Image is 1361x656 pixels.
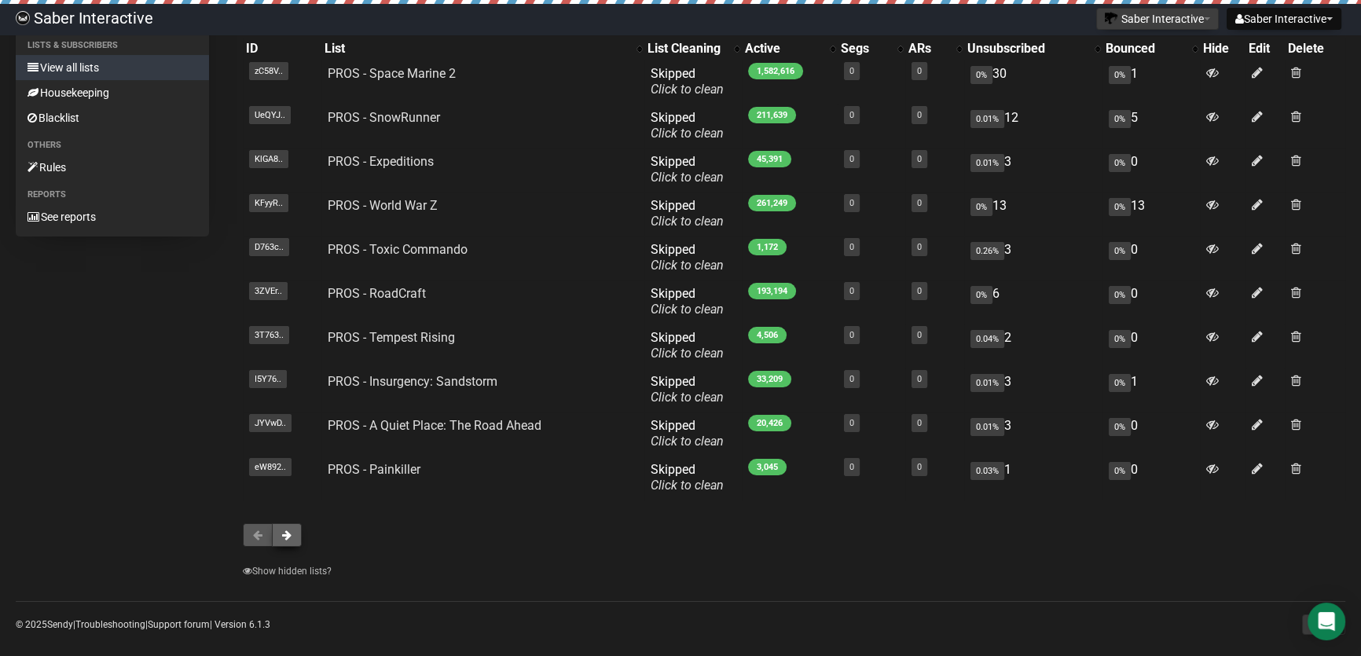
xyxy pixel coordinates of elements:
a: See reports [16,204,209,229]
a: Click to clean [651,390,724,405]
span: 0% [970,66,992,84]
a: 0 [849,374,854,384]
span: 3T763.. [249,326,289,344]
span: 0% [1109,462,1131,480]
th: Segs: No sort applied, activate to apply an ascending sort [838,38,905,60]
li: Others [16,136,209,155]
span: 0% [1109,110,1131,128]
span: Skipped [651,330,724,361]
span: Skipped [651,286,724,317]
span: 0% [1109,330,1131,348]
span: Skipped [651,198,724,229]
a: Click to clean [651,82,724,97]
th: Active: No sort applied, activate to apply an ascending sort [742,38,838,60]
p: © 2025 | | | Version 6.1.3 [16,616,270,633]
span: 0.04% [970,330,1004,348]
div: List Cleaning [647,41,726,57]
a: PROS - Space Marine 2 [328,66,456,81]
a: 0 [917,374,922,384]
a: PROS - A Quiet Place: The Road Ahead [328,418,541,433]
button: Saber Interactive [1227,8,1341,30]
span: 1,172 [748,239,787,255]
span: 0% [1109,154,1131,172]
a: 0 [917,66,922,76]
span: 20,426 [748,415,791,431]
a: 0 [917,462,922,472]
th: List Cleaning: No sort applied, activate to apply an ascending sort [644,38,742,60]
a: PROS - Insurgency: Sandstorm [328,374,497,389]
th: ARs: No sort applied, activate to apply an ascending sort [905,38,965,60]
a: Click to clean [651,214,724,229]
a: Housekeeping [16,80,209,105]
button: Saber Interactive [1096,8,1219,30]
div: Segs [841,41,890,57]
div: List [325,41,629,57]
span: 211,639 [748,107,796,123]
span: Skipped [651,418,724,449]
a: 0 [917,286,922,296]
div: Open Intercom Messenger [1308,603,1345,640]
span: 0% [1109,66,1131,84]
a: PROS - SnowRunner [328,110,440,125]
span: 1,582,616 [748,63,803,79]
div: Active [745,41,823,57]
a: 0 [917,154,922,164]
span: 0% [970,198,992,216]
a: 0 [917,110,922,120]
a: Click to clean [651,346,724,361]
span: 261,249 [748,195,796,211]
td: 13 [1102,192,1200,236]
span: 3ZVEr.. [249,282,288,300]
a: 0 [917,198,922,208]
td: 0 [1102,236,1200,280]
div: Hide [1203,41,1242,57]
span: 0.01% [970,110,1004,128]
div: Unsubscribed [967,41,1086,57]
td: 3 [964,236,1102,280]
a: View all lists [16,55,209,80]
a: 0 [849,154,854,164]
a: Click to clean [651,170,724,185]
th: Edit: No sort applied, sorting is disabled [1245,38,1285,60]
img: ec1bccd4d48495f5e7d53d9a520ba7e5 [16,11,30,25]
span: 0.03% [970,462,1004,480]
span: Skipped [651,66,724,97]
span: D763c.. [249,238,289,256]
td: 1 [1102,60,1200,104]
a: 0 [917,418,922,428]
span: 193,194 [748,283,796,299]
td: 0 [1102,456,1200,500]
a: Blacklist [16,105,209,130]
a: PROS - Expeditions [328,154,434,169]
td: 2 [964,324,1102,368]
span: 0% [1109,286,1131,304]
td: 3 [964,412,1102,456]
span: 33,209 [748,371,791,387]
a: PROS - World War Z [328,198,438,213]
span: 0% [970,286,992,304]
td: 1 [1102,368,1200,412]
td: 5 [1102,104,1200,148]
span: Skipped [651,242,724,273]
a: 0 [849,242,854,252]
span: 0.01% [970,418,1004,436]
span: 0% [1109,198,1131,216]
span: Skipped [651,374,724,405]
div: Edit [1249,41,1282,57]
a: 0 [849,330,854,340]
a: 0 [849,66,854,76]
td: 12 [964,104,1102,148]
span: 4,506 [748,327,787,343]
td: 0 [1102,148,1200,192]
a: 0 [849,286,854,296]
th: Hide: No sort applied, sorting is disabled [1200,38,1245,60]
th: Unsubscribed: No sort applied, activate to apply an ascending sort [964,38,1102,60]
a: Click to clean [651,434,724,449]
span: 0% [1109,418,1131,436]
th: List: No sort applied, activate to apply an ascending sort [321,38,644,60]
span: zC58V.. [249,62,288,80]
span: eW892.. [249,458,292,476]
a: Click to clean [651,126,724,141]
a: Support forum [148,619,210,630]
a: Show hidden lists? [243,566,332,577]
